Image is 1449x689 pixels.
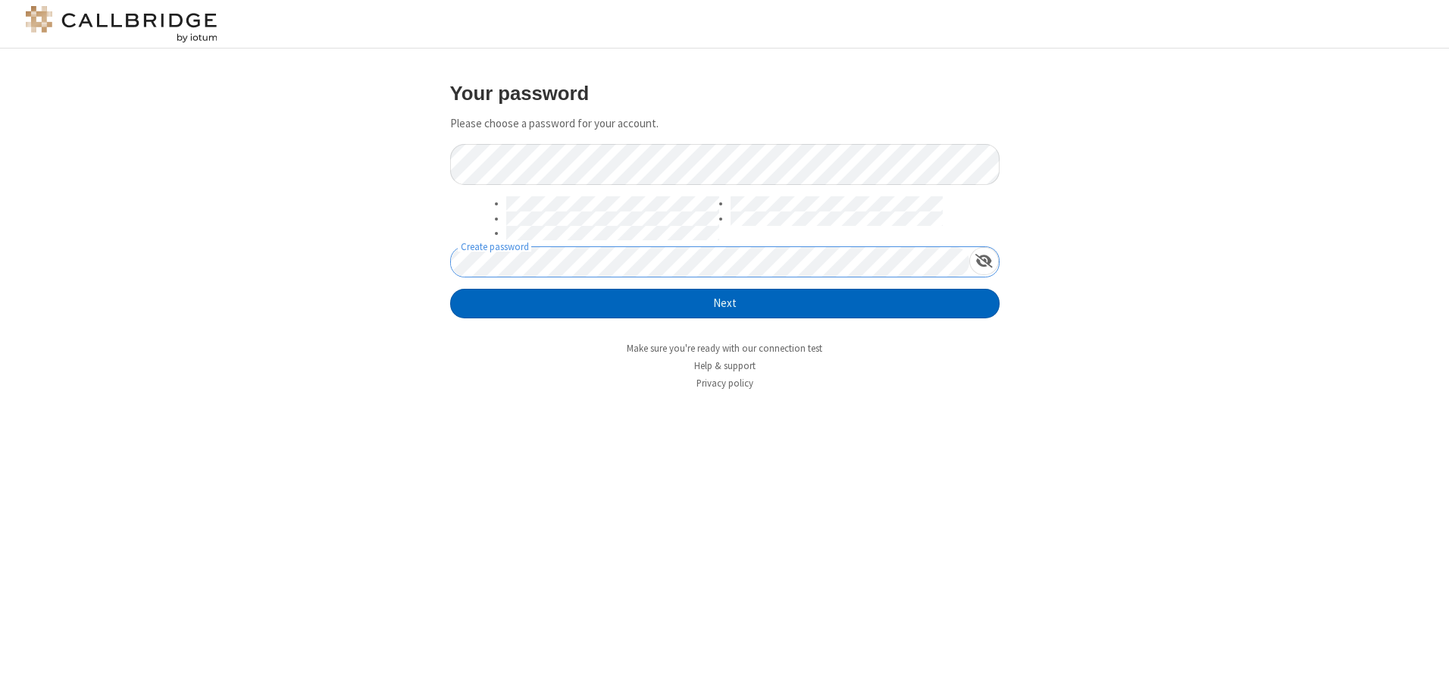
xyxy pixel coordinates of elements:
input: Create password [451,247,969,277]
p: Please choose a password for your account. [450,115,1000,133]
h3: Your password [450,83,1000,104]
div: Show password [969,247,999,275]
img: logo@2x.png [23,6,220,42]
a: Make sure you're ready with our connection test [627,342,822,355]
button: Next [450,289,1000,319]
a: Help & support [694,359,756,372]
a: Privacy policy [696,377,753,390]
